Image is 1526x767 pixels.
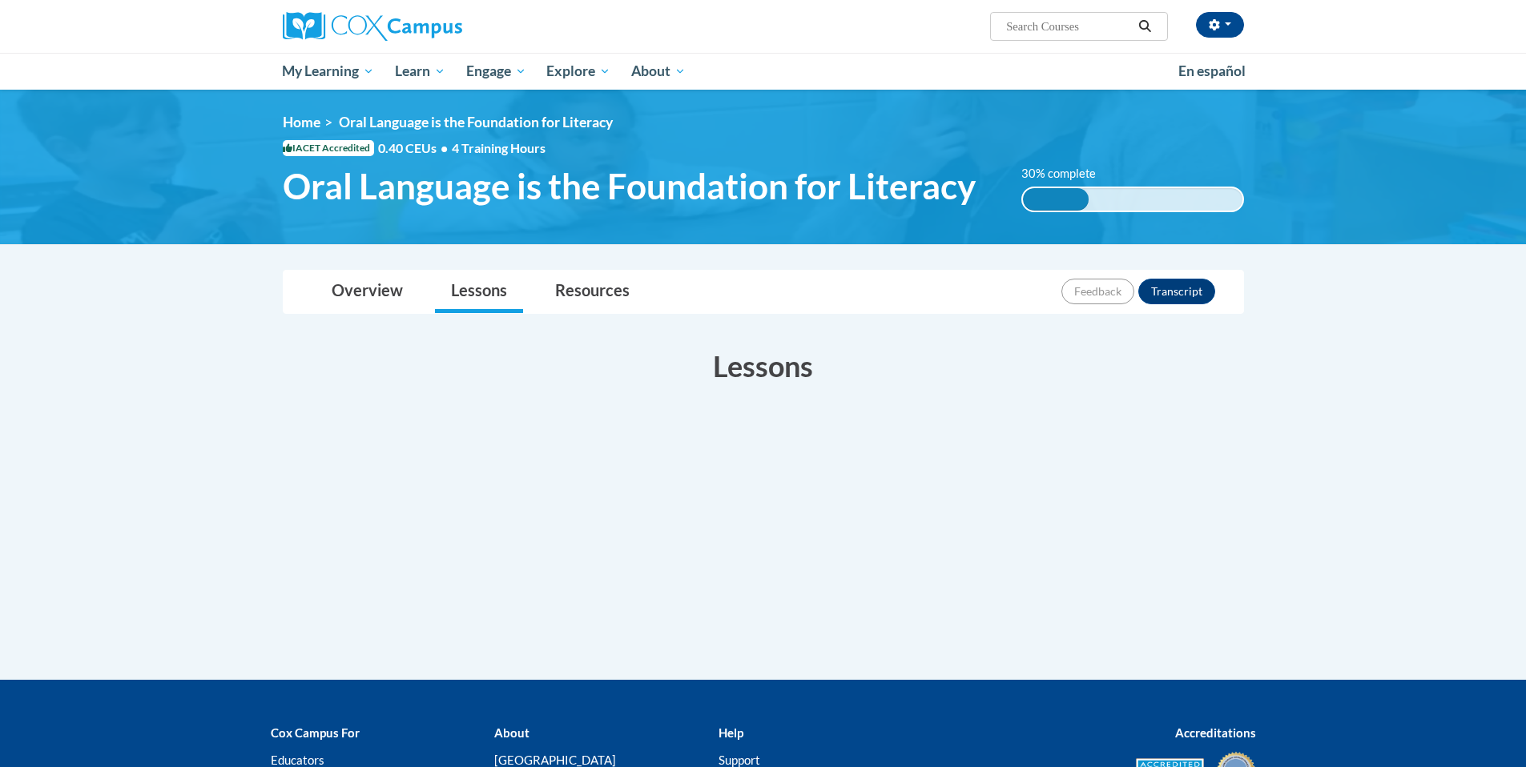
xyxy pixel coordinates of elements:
a: Overview [316,271,419,313]
span: Oral Language is the Foundation for Literacy [339,114,613,131]
b: Cox Campus For [271,725,360,740]
a: Cox Campus [283,12,587,41]
label: 30% complete [1021,165,1113,183]
div: Main menu [259,53,1268,90]
b: Accreditations [1175,725,1256,740]
a: Resources [539,271,646,313]
div: 30% complete [1023,188,1089,211]
a: My Learning [272,53,385,90]
span: Explore [546,62,610,81]
span: 4 Training Hours [452,140,546,155]
img: Cox Campus [283,12,462,41]
span: • [441,140,448,155]
a: Explore [536,53,621,90]
a: Home [283,114,320,131]
span: En español [1178,62,1246,79]
a: Lessons [435,271,523,313]
span: Oral Language is the Foundation for Literacy [283,165,976,207]
button: Transcript [1138,279,1215,304]
span: Learn [395,62,445,81]
span: IACET Accredited [283,140,374,156]
span: 0.40 CEUs [378,139,452,157]
a: About [621,53,696,90]
span: My Learning [282,62,374,81]
a: Engage [456,53,537,90]
h3: Lessons [283,346,1244,386]
span: About [631,62,686,81]
button: Account Settings [1196,12,1244,38]
span: Engage [466,62,526,81]
a: Support [719,753,760,767]
a: Educators [271,753,324,767]
button: Search [1133,17,1157,36]
a: Learn [385,53,456,90]
a: [GEOGRAPHIC_DATA] [494,753,616,767]
b: Help [719,725,743,740]
a: En español [1168,54,1256,88]
input: Search Courses [1005,17,1133,36]
button: Feedback [1061,279,1134,304]
b: About [494,725,529,740]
